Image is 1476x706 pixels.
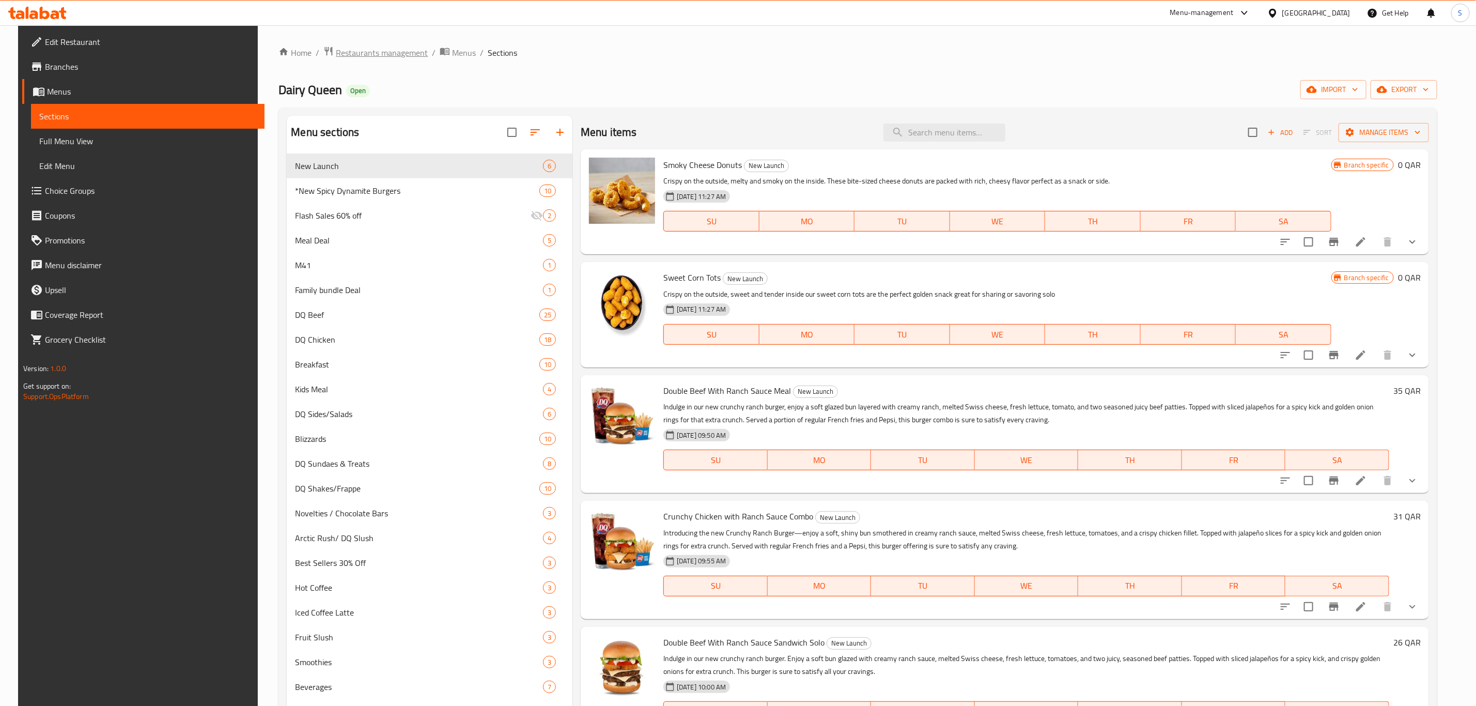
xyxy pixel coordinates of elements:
span: S [1458,7,1463,19]
span: Double Beef With Ranch Sauce Sandwich Solo [663,635,825,650]
a: Support.OpsPlatform [23,390,89,403]
button: TU [854,211,950,232]
button: FR [1141,211,1236,232]
div: DQ Chicken18 [287,327,572,352]
div: Blizzards10 [287,426,572,451]
span: Upsell [45,284,256,296]
svg: Show Choices [1406,236,1419,248]
a: Edit menu item [1355,236,1367,248]
span: [DATE] 10:00 AM [673,682,730,692]
span: Coupons [45,209,256,222]
span: Menu disclaimer [45,259,256,271]
h2: Menu sections [291,125,359,140]
button: delete [1375,343,1400,367]
div: items [543,581,556,594]
button: sort-choices [1273,343,1298,367]
span: [DATE] 09:55 AM [673,556,730,566]
a: Sections [31,104,265,129]
button: TH [1045,324,1141,345]
div: Best Sellers 30% Off3 [287,550,572,575]
button: TH [1078,576,1182,596]
span: MO [772,453,867,468]
div: items [543,557,556,569]
span: WE [979,578,1075,593]
button: SA [1285,576,1389,596]
span: Full Menu View [39,135,256,147]
span: Add item [1264,125,1297,141]
button: import [1300,80,1366,99]
div: items [543,606,556,619]
div: Fruit Slush [295,631,543,643]
h6: 31 QAR [1393,509,1421,524]
span: TH [1082,578,1178,593]
button: Branch-specific-item [1322,229,1346,254]
button: MO [759,211,855,232]
span: WE [954,214,1042,229]
span: FR [1186,578,1282,593]
button: WE [975,450,1079,470]
div: items [543,408,556,420]
span: 3 [543,558,555,568]
button: show more [1400,229,1425,254]
span: DQ Sides/Salads [295,408,543,420]
div: *New Spicy Dynamite Burgers10 [287,178,572,203]
span: TH [1049,214,1137,229]
div: Beverages7 [287,674,572,699]
span: SA [1289,578,1385,593]
button: Branch-specific-item [1322,468,1346,493]
button: SU [663,324,759,345]
button: SA [1236,324,1331,345]
span: 3 [543,608,555,618]
p: Introducing the new Crunchy Ranch Burger—enjoy a soft, shiny bun smothered in creamy ranch sauce,... [663,527,1389,552]
span: DQ Beef [295,309,539,321]
button: sort-choices [1273,468,1298,493]
span: Manage items [1347,126,1421,139]
button: TH [1078,450,1182,470]
a: Menu disclaimer [22,253,265,278]
span: Beverages [295,681,543,693]
span: Sections [39,110,256,122]
span: Coverage Report [45,309,256,321]
span: Smoky Cheese Donuts [663,157,742,173]
a: Edit menu item [1355,601,1367,613]
button: FR [1182,576,1286,596]
button: FR [1182,450,1286,470]
span: Meal Deal [295,234,543,247]
button: delete [1375,229,1400,254]
span: Novelties / Chocolate Bars [295,507,543,519]
span: Add [1266,127,1294,139]
h6: 26 QAR [1393,635,1421,650]
li: / [316,47,319,59]
a: Edit menu item [1355,474,1367,487]
button: SA [1236,211,1331,232]
a: Choice Groups [22,178,265,203]
span: Sweet Corn Tots [663,270,721,285]
div: *New Spicy Dynamite Burgers [295,185,539,197]
span: Iced Coffee Latte [295,606,543,619]
div: New Launch [815,511,860,524]
span: Dairy Queen [278,78,342,101]
span: Edit Menu [39,160,256,172]
span: Breakfast [295,358,539,371]
span: 3 [543,583,555,593]
div: [GEOGRAPHIC_DATA] [1282,7,1350,19]
span: 7 [543,682,555,692]
span: Choice Groups [45,185,256,197]
div: DQ Chicken [295,333,539,346]
button: SA [1285,450,1389,470]
div: Hot Coffee [295,581,543,594]
button: sort-choices [1273,594,1298,619]
span: Open [346,86,370,95]
a: Branches [22,54,265,79]
div: items [543,259,556,271]
a: Menus [440,46,476,59]
button: show more [1400,468,1425,493]
span: Best Sellers 30% Off [295,557,543,569]
span: Select to update [1298,470,1319,492]
button: WE [950,211,1046,232]
span: New Launch [723,273,767,285]
div: items [539,309,556,321]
